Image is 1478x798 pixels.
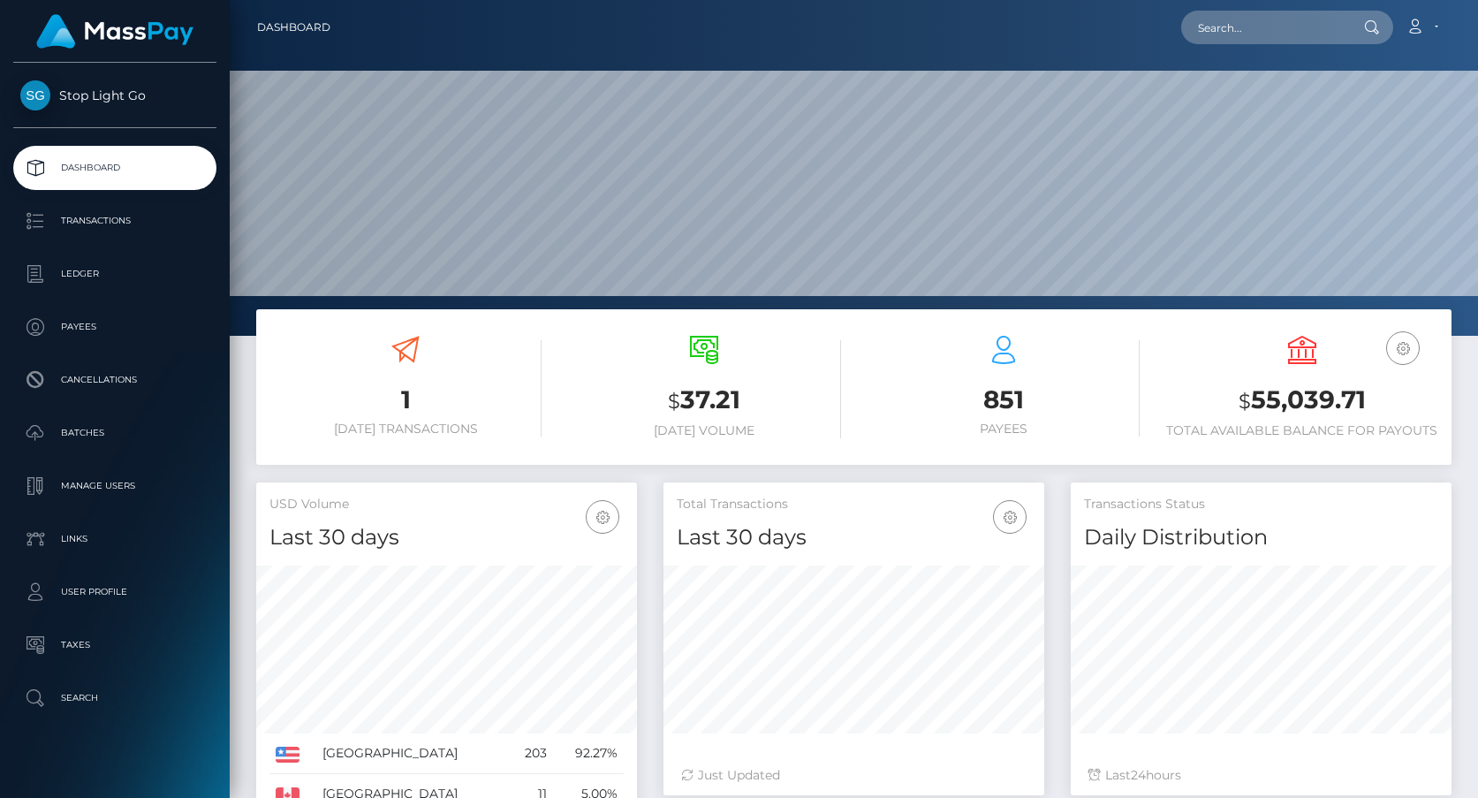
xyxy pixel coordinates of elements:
[269,496,624,513] h5: USD Volume
[568,423,840,438] h6: [DATE] Volume
[677,496,1031,513] h5: Total Transactions
[36,14,193,49] img: MassPay Logo
[13,358,216,402] a: Cancellations
[276,747,299,763] img: US.png
[269,422,542,437] h6: [DATE] Transactions
[20,208,209,234] p: Transactions
[13,464,216,508] a: Manage Users
[13,146,216,190] a: Dashboard
[1166,423,1438,438] h6: Total Available Balance for Payouts
[13,676,216,720] a: Search
[257,9,330,46] a: Dashboard
[508,733,553,774] td: 203
[13,252,216,296] a: Ledger
[13,87,216,103] span: Stop Light Go
[269,522,624,553] h4: Last 30 days
[868,383,1140,417] h3: 851
[20,261,209,287] p: Ledger
[1181,11,1347,44] input: Search...
[20,685,209,711] p: Search
[20,526,209,552] p: Links
[13,517,216,561] a: Links
[1131,767,1146,783] span: 24
[13,305,216,349] a: Payees
[568,383,840,419] h3: 37.21
[13,623,216,667] a: Taxes
[20,473,209,499] p: Manage Users
[868,422,1140,437] h6: Payees
[553,733,624,774] td: 92.27%
[20,367,209,393] p: Cancellations
[681,766,1027,785] div: Just Updated
[20,155,209,181] p: Dashboard
[13,570,216,614] a: User Profile
[1084,522,1438,553] h4: Daily Distribution
[20,80,50,110] img: Stop Light Go
[20,579,209,605] p: User Profile
[1088,766,1434,785] div: Last hours
[20,632,209,658] p: Taxes
[13,411,216,455] a: Batches
[269,383,542,417] h3: 1
[1239,389,1251,414] small: $
[20,314,209,340] p: Payees
[316,733,508,774] td: [GEOGRAPHIC_DATA]
[20,420,209,446] p: Batches
[1166,383,1438,419] h3: 55,039.71
[1084,496,1438,513] h5: Transactions Status
[677,522,1031,553] h4: Last 30 days
[13,199,216,243] a: Transactions
[668,389,680,414] small: $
